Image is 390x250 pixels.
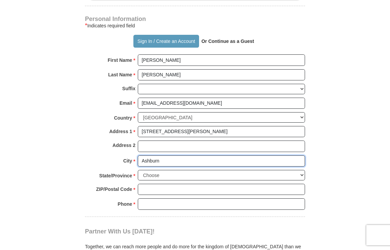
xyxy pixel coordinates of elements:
[85,16,305,22] h4: Personal Information
[85,228,155,235] span: Partner With Us [DATE]!
[201,39,254,44] strong: Or Continue as a Guest
[109,127,132,136] strong: Address 1
[108,55,132,65] strong: First Name
[114,113,132,123] strong: Country
[108,70,132,79] strong: Last Name
[123,156,132,166] strong: City
[118,199,132,209] strong: Phone
[122,84,135,93] strong: Suffix
[85,22,305,30] div: Indicates required field
[112,141,135,150] strong: Address 2
[133,35,199,48] button: Sign In / Create an Account
[99,171,132,180] strong: State/Province
[120,98,132,108] strong: Email
[96,184,132,194] strong: ZIP/Postal Code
